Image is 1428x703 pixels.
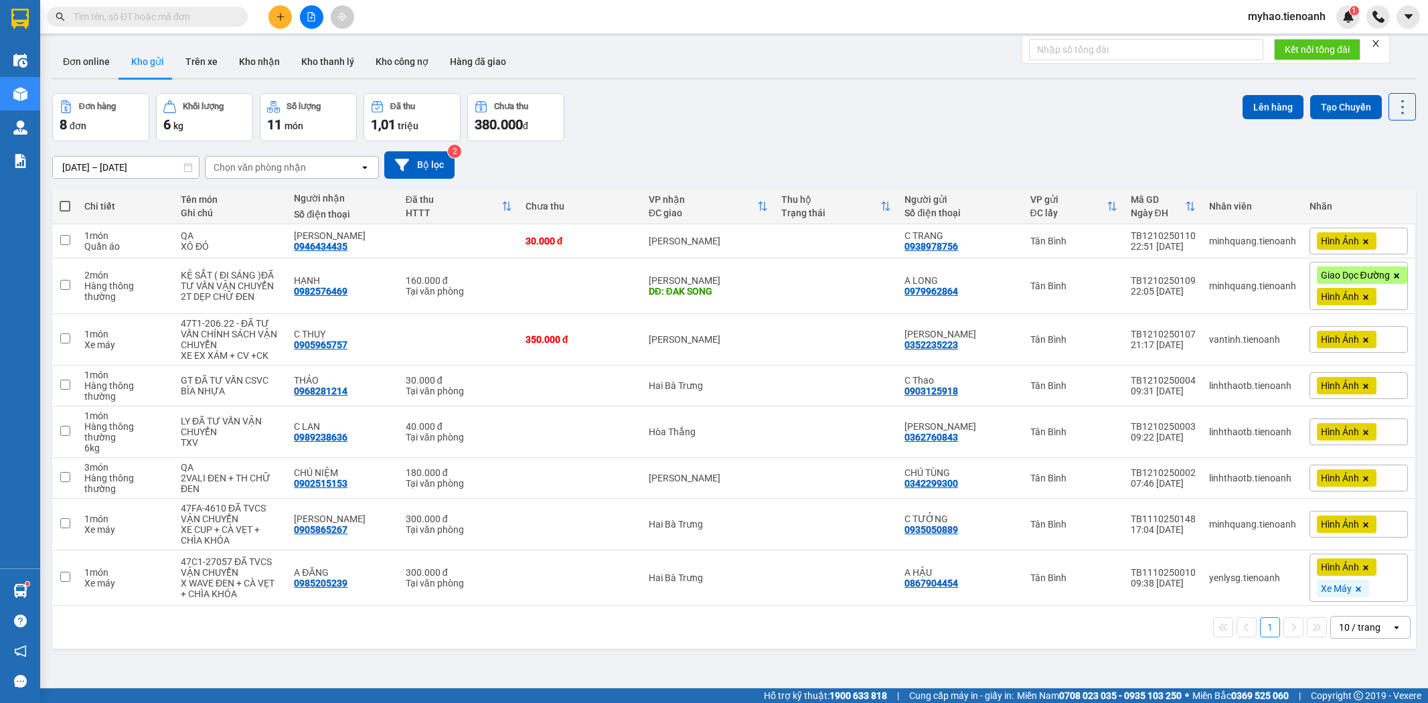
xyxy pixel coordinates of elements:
[268,5,292,29] button: plus
[475,116,523,133] span: 380.000
[904,286,958,297] div: 0979962864
[13,121,27,135] img: warehouse-icon
[156,93,253,141] button: Khối lượng6kg
[649,275,769,286] div: [PERSON_NAME]
[467,93,564,141] button: Chưa thu380.000đ
[52,93,149,141] button: Đơn hàng8đơn
[649,334,769,345] div: [PERSON_NAME]
[294,514,392,524] div: Chú Chu
[181,291,281,302] div: 2T DẸP CHỮ ĐEN
[904,230,1016,241] div: C TRANG
[1243,95,1303,119] button: Lên hàng
[1131,194,1185,205] div: Mã GD
[1352,6,1356,15] span: 1
[1285,42,1350,57] span: Kết nối tổng đài
[1131,524,1196,535] div: 17:04 [DATE]
[84,281,167,302] div: Hàng thông thường
[1124,189,1202,224] th: Toggle SortBy
[181,375,281,386] div: GT ĐÃ TƯ VẤN CSVC
[294,578,347,589] div: 0985205239
[84,270,167,281] div: 2 món
[331,5,354,29] button: aim
[13,154,27,168] img: solution-icon
[84,241,167,252] div: Quần áo
[13,87,27,101] img: warehouse-icon
[904,478,958,489] div: 0342299300
[175,46,228,78] button: Trên xe
[1372,11,1384,23] img: phone-icon
[181,230,281,241] div: QA
[294,567,392,578] div: A ĐĂNG
[294,478,347,489] div: 0902515153
[1131,208,1185,218] div: Ngày ĐH
[181,437,281,448] div: TXV
[904,386,958,396] div: 0903125918
[285,121,303,131] span: món
[406,275,512,286] div: 160.000 đ
[904,421,1016,432] div: C TRINH
[181,524,281,546] div: XE CUP + CÀ VẸT + CHÌA KHÓA
[649,473,769,483] div: [PERSON_NAME]
[1321,291,1359,303] span: Hình Ảnh
[1342,11,1354,23] img: icon-new-feature
[84,380,167,402] div: Hàng thông thường
[84,473,167,494] div: Hàng thông thường
[1350,6,1359,15] sup: 1
[294,286,347,297] div: 0982576469
[1209,519,1296,530] div: minhquang.tienoanh
[84,329,167,339] div: 1 món
[260,93,357,141] button: Số lượng11món
[1131,514,1196,524] div: TB1110250148
[181,578,281,599] div: X WAVE ĐEN + CÀ VẸT + CHÌA KHÓA
[294,241,347,252] div: 0946434435
[84,370,167,380] div: 1 món
[52,46,121,78] button: Đơn online
[294,421,392,432] div: C LAN
[1030,473,1117,483] div: Tân Bình
[1274,39,1360,60] button: Kết nối tổng đài
[649,236,769,246] div: [PERSON_NAME]
[287,102,321,111] div: Số lượng
[294,230,392,241] div: C Đan
[1310,95,1382,119] button: Tạo Chuyến
[904,339,958,350] div: 0352235223
[406,432,512,443] div: Tại văn phòng
[406,567,512,578] div: 300.000 đ
[214,161,306,174] div: Chọn văn phòng nhận
[1391,622,1402,633] svg: open
[1131,275,1196,286] div: TB1210250109
[56,12,65,21] span: search
[406,421,512,432] div: 40.000 đ
[1131,578,1196,589] div: 09:38 [DATE]
[1371,39,1380,48] span: close
[406,286,512,297] div: Tại văn phòng
[1209,281,1296,291] div: minhquang.tienoanh
[904,524,958,535] div: 0935050889
[781,208,880,218] div: Trạng thái
[14,645,27,657] span: notification
[1030,194,1107,205] div: VP gửi
[642,189,775,224] th: Toggle SortBy
[1299,688,1301,703] span: |
[1131,467,1196,478] div: TB1210250002
[1354,691,1363,700] span: copyright
[11,9,29,29] img: logo-vxr
[1131,478,1196,489] div: 07:46 [DATE]
[406,578,512,589] div: Tại văn phòng
[294,193,392,204] div: Người nhận
[300,5,323,29] button: file-add
[399,189,519,224] th: Toggle SortBy
[53,157,199,178] input: Select a date range.
[267,116,282,133] span: 11
[781,194,880,205] div: Thu hộ
[84,462,167,473] div: 3 món
[1131,286,1196,297] div: 22:05 [DATE]
[163,116,171,133] span: 6
[181,350,281,361] div: XE EX XÁM + CV +CK
[1030,236,1117,246] div: Tân Bình
[371,116,396,133] span: 1,01
[1131,230,1196,241] div: TB1210250110
[1321,582,1352,595] span: Xe Máy
[406,194,501,205] div: Đã thu
[294,329,392,339] div: C THUỴ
